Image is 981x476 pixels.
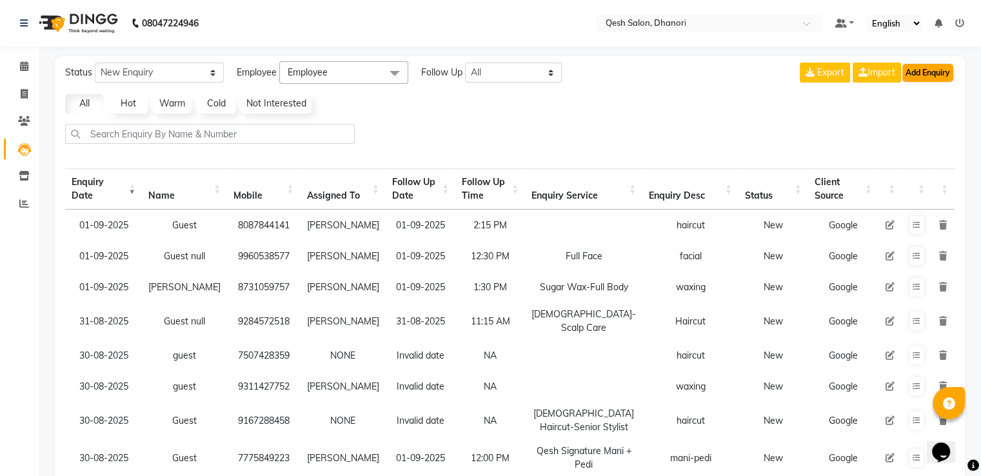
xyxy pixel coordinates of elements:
[386,371,455,402] td: Invalid date
[808,302,878,340] td: Google
[65,241,142,272] td: 01-09-2025
[301,210,386,241] td: [PERSON_NAME]
[227,272,300,302] td: 8731059757
[649,380,732,393] div: waxing
[817,66,844,78] span: Export
[738,272,808,302] td: New
[65,302,142,340] td: 31-08-2025
[65,272,142,302] td: 01-09-2025
[738,168,808,210] th: Status: activate to sort column ascending
[142,241,227,272] td: Guest null
[301,272,386,302] td: [PERSON_NAME]
[642,168,738,210] th: Enquiry Desc: activate to sort column ascending
[455,272,525,302] td: 1:30 PM
[902,64,953,82] button: Add Enquiry
[455,340,525,371] td: NA
[808,241,878,272] td: Google
[927,424,968,463] iframe: chat widget
[153,94,192,114] a: Warm
[649,315,732,328] div: Haircut
[808,272,878,302] td: Google
[386,210,455,241] td: 01-09-2025
[197,94,235,114] a: Cold
[65,340,142,371] td: 30-08-2025
[649,219,732,232] div: haircut
[65,168,142,210] th: Enquiry Date: activate to sort column ascending
[65,94,104,114] a: All
[386,168,455,210] th: Follow Up Date: activate to sort column ascending
[878,168,902,210] th: : activate to sort column ascending
[649,349,732,362] div: haircut
[227,340,300,371] td: 7507428359
[142,5,199,41] b: 08047224946
[288,66,328,78] span: Employee
[227,302,300,340] td: 9284572518
[649,414,732,428] div: haircut
[142,210,227,241] td: Guest
[738,302,808,340] td: New
[386,302,455,340] td: 31-08-2025
[808,371,878,402] td: Google
[386,402,455,439] td: Invalid date
[237,66,277,79] span: Employee
[808,168,878,210] th: Client Source: activate to sort column ascending
[227,241,300,272] td: 9960538577
[738,371,808,402] td: New
[525,272,642,302] td: Sugar Wax-Full Body
[455,302,525,340] td: 11:15 AM
[301,340,386,371] td: NONE
[853,63,901,83] a: Import
[142,272,227,302] td: [PERSON_NAME]
[227,402,300,439] td: 9167288458
[649,451,732,465] div: mani-pedi
[65,124,355,144] input: Search Enquiry By Name & Number
[142,168,227,210] th: Name: activate to sort column ascending
[142,371,227,402] td: guest
[301,168,386,210] th: Assigned To : activate to sort column ascending
[65,210,142,241] td: 01-09-2025
[738,402,808,439] td: New
[227,168,300,210] th: Mobile : activate to sort column ascending
[931,168,955,210] th: : activate to sort column ascending
[455,210,525,241] td: 2:15 PM
[142,402,227,439] td: Guest
[65,402,142,439] td: 30-08-2025
[455,402,525,439] td: NA
[65,371,142,402] td: 30-08-2025
[33,5,121,41] img: logo
[65,66,92,79] span: Status
[649,281,732,294] div: waxing
[738,340,808,371] td: New
[808,210,878,241] td: Google
[301,371,386,402] td: [PERSON_NAME]
[386,340,455,371] td: Invalid date
[525,241,642,272] td: Full Face
[301,241,386,272] td: [PERSON_NAME]
[386,272,455,302] td: 01-09-2025
[808,340,878,371] td: Google
[738,241,808,272] td: New
[142,302,227,340] td: Guest null
[455,168,525,210] th: Follow Up Time : activate to sort column ascending
[227,210,300,241] td: 8087844141
[649,250,732,263] div: facial
[455,371,525,402] td: NA
[525,402,642,439] td: [DEMOGRAPHIC_DATA] Haircut-Senior Stylist
[227,371,300,402] td: 9311427752
[902,168,931,210] th: : activate to sort column ascending
[142,340,227,371] td: guest
[525,302,642,340] td: [DEMOGRAPHIC_DATA]-Scalp Care
[800,63,850,83] button: Export
[301,302,386,340] td: [PERSON_NAME]
[455,241,525,272] td: 12:30 PM
[738,210,808,241] td: New
[525,168,642,210] th: Enquiry Service : activate to sort column ascending
[241,94,312,114] a: Not Interested
[301,402,386,439] td: NONE
[109,94,148,114] a: Hot
[421,66,462,79] span: Follow Up
[386,241,455,272] td: 01-09-2025
[808,402,878,439] td: Google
